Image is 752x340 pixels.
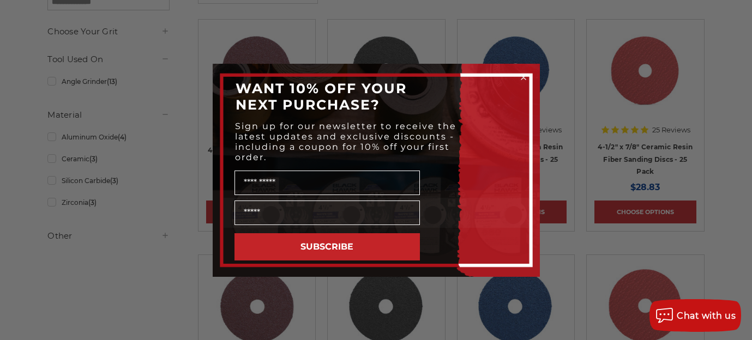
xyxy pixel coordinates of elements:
span: Chat with us [677,311,736,321]
button: Close dialog [518,72,529,83]
button: SUBSCRIBE [234,233,420,260]
span: WANT 10% OFF YOUR NEXT PURCHASE? [236,80,407,113]
button: Chat with us [649,299,741,332]
input: Email [234,201,420,225]
span: Sign up for our newsletter to receive the latest updates and exclusive discounts - including a co... [235,121,456,162]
